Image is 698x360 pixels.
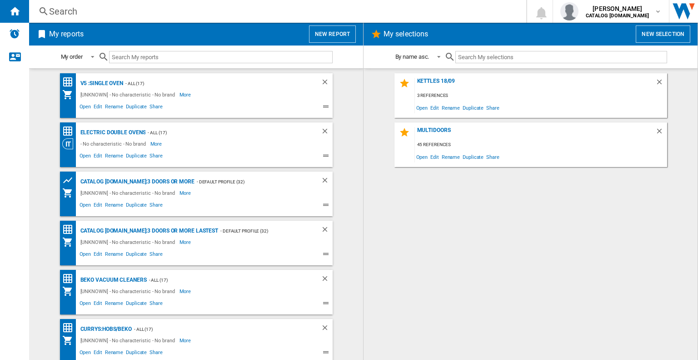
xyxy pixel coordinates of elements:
span: Rename [104,152,125,162]
span: Open [78,250,93,261]
span: Rename [440,151,461,163]
div: - Default profile (32) [218,225,302,237]
div: [UNKNOWN] - No characteristic - No brand [78,237,179,248]
span: Rename [104,201,125,212]
h2: My reports [47,25,85,43]
span: Open [78,102,93,113]
div: My order [61,53,83,60]
div: [UNKNOWN] - No characteristic - No brand [78,89,179,100]
div: CATALOG [DOMAIN_NAME]:3 doors or more [78,176,194,188]
div: CATALOG [DOMAIN_NAME]:3 doors or more lastest [78,225,219,237]
span: Rename [440,101,461,114]
span: Rename [104,299,125,310]
div: Delete [321,176,333,188]
input: Search My selections [455,51,667,63]
div: - ALL (17) [147,274,303,286]
span: More [179,188,193,198]
div: My Assortment [62,89,78,100]
span: Duplicate [461,151,485,163]
button: New selection [636,25,690,43]
span: Rename [104,348,125,359]
div: By name asc. [395,53,429,60]
div: - ALL (17) [123,78,302,89]
span: Share [148,250,164,261]
span: Duplicate [125,201,148,212]
span: Edit [92,102,104,113]
span: Share [485,151,501,163]
span: Open [415,101,429,114]
span: Edit [429,151,440,163]
div: Delete [321,324,333,335]
div: Electric double ovens [78,127,146,138]
div: [UNKNOWN] - No characteristic - No brand [78,188,179,198]
span: Edit [92,348,104,359]
div: My Assortment [62,188,78,198]
span: Edit [92,299,104,310]
span: Duplicate [125,348,148,359]
div: Price Matrix [62,322,78,334]
div: Price Matrix [62,76,78,88]
span: Rename [104,102,125,113]
div: CURRYS:Hobs/BEKO [78,324,132,335]
div: My Assortment [62,335,78,346]
div: V5 :Single oven [78,78,124,89]
span: Rename [104,250,125,261]
div: My Assortment [62,286,78,297]
span: More [179,89,193,100]
span: Edit [92,201,104,212]
div: Beko vacuum cleaners [78,274,147,286]
img: profile.jpg [560,2,578,20]
div: - ALL (17) [132,324,303,335]
button: New report [309,25,356,43]
span: Open [415,151,429,163]
div: 3 references [415,90,667,101]
span: Duplicate [125,152,148,162]
div: Price Matrix [62,273,78,284]
div: [UNKNOWN] - No characteristic - No brand [78,335,179,346]
span: More [150,138,164,149]
div: Delete [321,274,333,286]
div: Product prices grid [62,175,78,186]
input: Search My reports [109,51,333,63]
span: Duplicate [125,102,148,113]
span: More [179,286,193,297]
span: Share [148,201,164,212]
span: Open [78,299,93,310]
span: Duplicate [461,101,485,114]
div: Category View [62,138,78,149]
img: alerts-logo.svg [9,28,20,39]
span: Open [78,348,93,359]
span: Share [148,102,164,113]
div: My Assortment [62,237,78,248]
div: Kettles 18/09 [415,78,655,90]
div: Price Matrix [62,224,78,235]
h2: My selections [382,25,430,43]
div: Price Ranking [62,126,78,137]
span: Open [78,152,93,162]
div: - Default profile (32) [194,176,303,188]
div: Delete [655,78,667,90]
span: Duplicate [125,299,148,310]
span: Share [148,152,164,162]
span: Share [148,299,164,310]
span: More [179,237,193,248]
div: Search [49,5,503,18]
div: Delete [321,127,333,138]
div: Delete [321,78,333,89]
span: Edit [92,250,104,261]
span: Edit [92,152,104,162]
div: Delete [655,127,667,139]
span: Duplicate [125,250,148,261]
span: Open [78,201,93,212]
div: 45 references [415,139,667,151]
span: More [179,335,193,346]
span: Edit [429,101,440,114]
span: [PERSON_NAME] [586,4,649,13]
div: - No characteristic - No brand [78,138,150,149]
span: Share [485,101,501,114]
span: Share [148,348,164,359]
div: - ALL (17) [145,127,302,138]
div: [UNKNOWN] - No characteristic - No brand [78,286,179,297]
b: CATALOG [DOMAIN_NAME] [586,13,649,19]
div: Multidoors [415,127,655,139]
